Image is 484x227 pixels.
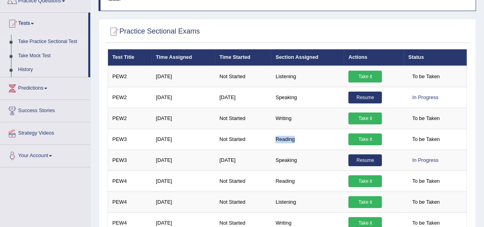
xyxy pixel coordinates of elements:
[271,171,344,191] td: Reading
[348,92,382,103] a: Resume
[271,129,344,150] td: Reading
[408,154,442,166] div: In Progress
[271,150,344,171] td: Speaking
[15,49,88,63] a: Take Mock Test
[108,87,152,108] td: PEW2
[404,49,467,66] th: Status
[344,49,404,66] th: Actions
[108,129,152,150] td: PEW3
[215,66,271,87] td: Not Started
[0,13,88,32] a: Tests
[271,191,344,212] td: Listening
[348,113,382,124] a: Take it
[215,129,271,150] td: Not Started
[215,150,271,171] td: [DATE]
[0,77,90,97] a: Predictions
[108,171,152,191] td: PEW4
[408,92,442,103] div: In Progress
[152,49,215,66] th: Time Assigned
[215,191,271,212] td: Not Started
[271,49,344,66] th: Section Assigned
[271,87,344,108] td: Speaking
[271,108,344,129] td: Writing
[152,171,215,191] td: [DATE]
[0,145,90,165] a: Your Account
[0,100,90,120] a: Success Stories
[408,175,444,187] span: To be Taken
[152,108,215,129] td: [DATE]
[15,35,88,49] a: Take Practice Sectional Test
[215,171,271,191] td: Not Started
[108,150,152,171] td: PEW3
[152,129,215,150] td: [DATE]
[108,108,152,129] td: PEW2
[152,66,215,87] td: [DATE]
[348,175,382,187] a: Take it
[152,150,215,171] td: [DATE]
[215,49,271,66] th: Time Started
[348,154,382,166] a: Resume
[108,66,152,87] td: PEW2
[408,196,444,208] span: To be Taken
[271,66,344,87] td: Listening
[215,87,271,108] td: [DATE]
[108,49,152,66] th: Test Title
[408,133,444,145] span: To be Taken
[0,122,90,142] a: Strategy Videos
[152,191,215,212] td: [DATE]
[152,87,215,108] td: [DATE]
[348,196,382,208] a: Take it
[348,71,382,83] a: Take it
[348,133,382,145] a: Take it
[108,191,152,212] td: PEW4
[408,113,444,124] span: To be Taken
[408,71,444,83] span: To be Taken
[108,26,200,38] h2: Practice Sectional Exams
[15,63,88,77] a: History
[215,108,271,129] td: Not Started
